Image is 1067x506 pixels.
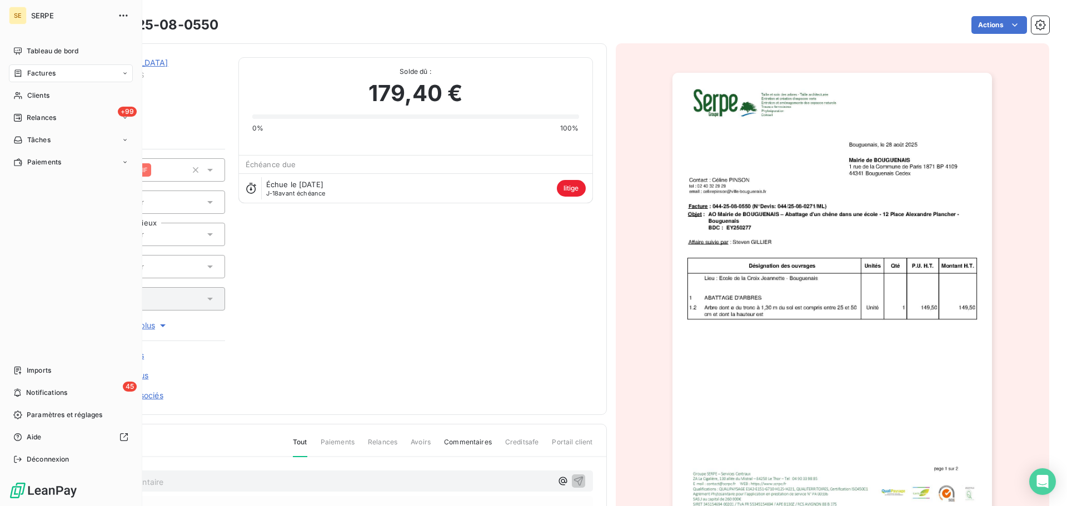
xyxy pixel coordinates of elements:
[27,410,102,420] span: Paramètres et réglages
[552,437,592,456] span: Portail client
[368,77,462,110] span: 179,40 €
[27,432,42,442] span: Aide
[321,437,355,456] span: Paiements
[27,113,56,123] span: Relances
[27,157,61,167] span: Paiements
[9,482,78,499] img: Logo LeanPay
[266,190,326,197] span: avant échéance
[505,437,539,456] span: Creditsafe
[124,320,168,331] span: Voir plus
[123,382,137,392] span: 45
[246,160,296,169] span: Échéance due
[9,7,27,24] div: SE
[67,319,225,332] button: Voir plus
[560,123,579,133] span: 100%
[293,437,307,457] span: Tout
[444,437,492,456] span: Commentaires
[27,135,51,145] span: Tâches
[27,91,49,101] span: Clients
[971,16,1027,34] button: Actions
[557,180,586,197] span: litige
[1029,468,1056,495] div: Open Intercom Messenger
[27,365,51,375] span: Imports
[9,428,133,446] a: Aide
[411,437,431,456] span: Avoirs
[27,454,69,464] span: Déconnexion
[266,189,279,197] span: J-18
[104,15,218,35] h3: 044-25-08-0550
[26,388,67,398] span: Notifications
[31,11,111,20] span: SERPE
[252,123,263,133] span: 0%
[27,68,56,78] span: Factures
[118,107,137,117] span: +99
[368,437,397,456] span: Relances
[266,180,323,189] span: Échue le [DATE]
[87,71,225,79] span: 41BOUGUENAIS
[27,46,78,56] span: Tableau de bord
[252,67,579,77] span: Solde dû :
